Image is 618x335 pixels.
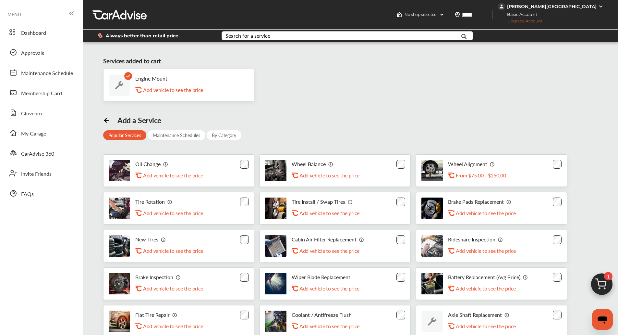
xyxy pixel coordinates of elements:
[292,274,350,280] p: Wiper Blade Replacement
[299,172,359,178] p: Add vehicle to see the price
[21,190,34,199] span: FAQs
[421,235,443,257] img: rideshare-visual-inspection-thumb.jpg
[109,198,130,219] img: tire-rotation-thumb.jpg
[225,33,270,38] div: Search for a service
[117,116,161,125] div: Add a Service
[506,199,512,204] img: info_icon_vector.svg
[292,161,326,167] p: Wheel Balance
[135,312,170,318] p: Flat Tire Repair
[109,235,130,257] img: new-tires-thumb.jpg
[421,198,443,219] img: brake-pads-replacement-thumb.jpg
[359,237,364,242] img: info_icon_vector.svg
[6,64,76,81] a: Maintenance Schedule
[109,273,130,294] img: brake-inspection-thumb.jpg
[586,270,617,302] img: cart_icon.3d0951e8.svg
[498,11,542,18] span: Basic Account
[523,275,528,280] img: info_icon_vector.svg
[6,24,76,41] a: Dashboard
[598,4,603,9] img: WGsFRI8htEPBVLJbROoPRyZpYNWhNONpIPPETTm6eUC0GeLEiAAAAAElFTkSuQmCC
[490,161,495,167] img: info_icon_vector.svg
[135,161,161,167] p: Oil Change
[21,170,52,178] span: Invite Friends
[7,12,21,17] span: MENU
[439,12,444,17] img: header-down-arrow.9dd2ce7d.svg
[109,74,130,96] img: default_wrench_icon.d1a43860.svg
[143,87,208,93] div: Add vehicle to see the price
[604,272,612,280] span: 1
[265,235,286,257] img: cabin-air-filter-replacement-thumb.jpg
[21,49,44,58] span: Approvals
[592,309,613,330] iframe: Button to launch messaging window
[161,237,166,242] img: info_icon_vector.svg
[103,130,146,140] div: Popular Services
[143,323,203,329] p: Add vehicle to see the price
[109,160,130,181] img: oil-change-thumb.jpg
[167,199,173,204] img: info_icon_vector.svg
[176,275,181,280] img: info_icon_vector.svg
[21,69,73,78] span: Maintenance Schedule
[455,12,460,17] img: location_vector.a44bc228.svg
[456,323,516,329] p: Add vehicle to see the price
[456,285,516,291] p: Add vehicle to see the price
[397,12,402,17] img: header-home-logo.8d720a4f.svg
[106,33,180,38] span: Always better than retail price.
[135,75,167,82] p: Engine Mount
[21,89,62,98] span: Membership Card
[6,84,76,101] a: Membership Card
[448,161,487,167] p: Wheel Alignment
[498,3,505,10] img: jVpblrzwTbfkPYzPPzSLxeg0AAAAASUVORK5CYII=
[143,210,203,216] p: Add vehicle to see the price
[135,274,173,280] p: Brake Inspection
[21,29,46,37] span: Dashboard
[421,311,443,332] img: default_wrench_icon.d1a43860.svg
[265,160,286,181] img: tire-wheel-balance-thumb.jpg
[135,199,165,205] p: Tire Rotation
[98,33,103,38] img: dollor_label_vector.a70140d1.svg
[143,248,203,254] p: Add vehicle to see the price
[6,124,76,141] a: My Garage
[421,160,443,181] img: wheel-alignment-thumb.jpg
[6,44,76,61] a: Approvals
[456,210,516,216] p: Add vehicle to see the price
[448,312,502,318] p: Axle Shaft Replacement
[265,273,286,294] img: thumb_Wipers.jpg
[292,199,345,205] p: Tire Install / Swap Tires
[21,130,46,138] span: My Garage
[328,161,333,167] img: info_icon_vector.svg
[348,199,353,204] img: info_icon_vector.svg
[265,311,286,332] img: engine-cooling-thumb.jpg
[299,248,359,254] p: Add vehicle to see the price
[498,19,542,27] span: Upgrade Account
[148,130,205,140] div: Maintenance Schedules
[21,110,43,118] span: Glovebox
[6,185,76,202] a: FAQs
[6,145,76,161] a: CarAdvise 360
[504,312,510,317] img: info_icon_vector.svg
[405,12,437,17] span: No shop selected
[6,165,76,182] a: Invite Friends
[163,161,168,167] img: info_icon_vector.svg
[135,236,158,242] p: New Tires
[265,198,286,219] img: tire-install-swap-tires-thumb.jpg
[143,172,203,178] p: Add vehicle to see the price
[456,248,516,254] p: Add vehicle to see the price
[299,323,359,329] p: Add vehicle to see the price
[448,236,495,242] p: Rideshare Inspection
[507,4,597,9] div: [PERSON_NAME][GEOGRAPHIC_DATA]
[6,104,76,121] a: Glovebox
[456,172,506,178] p: From $75.00 - $150.00
[448,274,520,280] p: Battery Replacement (Avg Price)
[299,210,359,216] p: Add vehicle to see the price
[498,237,503,242] img: info_icon_vector.svg
[421,273,443,294] img: battery-replacement-thumb.jpg
[448,199,504,205] p: Brake Pads Replacement
[292,312,352,318] p: Coolant / Antifreeze Flush
[109,311,130,332] img: flat-tire-repair-thumb.jpg
[143,285,203,291] p: Add vehicle to see the price
[103,57,161,66] div: Services added to cart
[21,150,54,158] span: CarAdvise 360
[492,10,492,19] img: header-divider.bc55588e.svg
[292,236,357,242] p: Cabin Air Filter Replacement
[207,130,241,140] div: By Category
[299,285,359,291] p: Add vehicle to see the price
